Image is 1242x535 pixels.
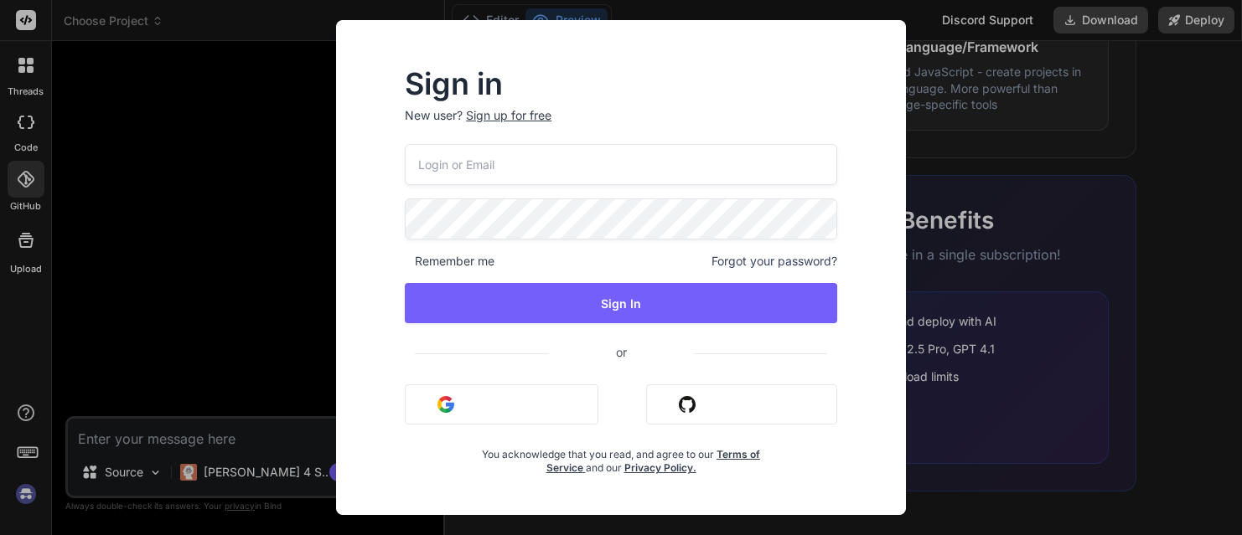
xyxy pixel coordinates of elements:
[405,253,494,270] span: Remember me
[405,70,837,97] h2: Sign in
[646,384,837,424] button: Sign in with Github
[405,144,837,185] input: Login or Email
[712,253,837,270] span: Forgot your password?
[466,107,551,124] div: Sign up for free
[549,332,694,373] span: or
[679,396,696,413] img: github
[437,396,454,413] img: google
[405,107,837,144] p: New user?
[546,448,761,474] a: Terms of Service
[405,384,598,424] button: Sign in with Google
[405,283,837,323] button: Sign In
[624,461,696,474] a: Privacy Policy.
[477,438,765,475] div: You acknowledge that you read, and agree to our and our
